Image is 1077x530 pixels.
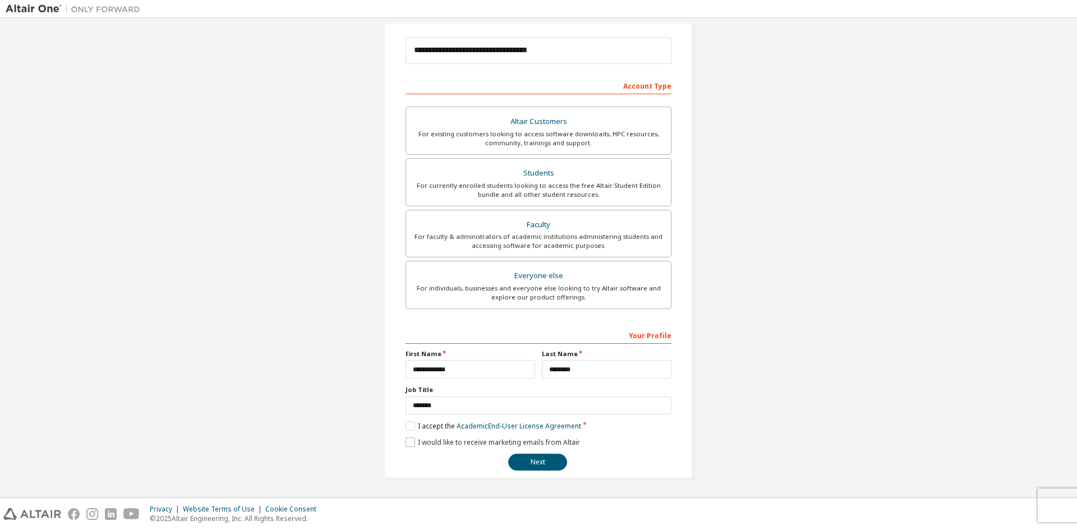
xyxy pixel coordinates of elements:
[406,421,581,431] label: I accept the
[150,514,323,523] p: © 2025 Altair Engineering, Inc. All Rights Reserved.
[3,508,61,520] img: altair_logo.svg
[413,114,664,130] div: Altair Customers
[413,181,664,199] div: For currently enrolled students looking to access the free Altair Student Edition bundle and all ...
[406,326,671,344] div: Your Profile
[86,508,98,520] img: instagram.svg
[265,505,323,514] div: Cookie Consent
[406,76,671,94] div: Account Type
[105,508,117,520] img: linkedin.svg
[413,232,664,250] div: For faculty & administrators of academic institutions administering students and accessing softwa...
[457,421,581,431] a: Academic End-User License Agreement
[508,454,567,471] button: Next
[413,217,664,233] div: Faculty
[413,268,664,284] div: Everyone else
[68,508,80,520] img: facebook.svg
[183,505,265,514] div: Website Terms of Use
[406,349,535,358] label: First Name
[542,349,671,358] label: Last Name
[123,508,140,520] img: youtube.svg
[6,3,146,15] img: Altair One
[413,165,664,181] div: Students
[406,437,580,447] label: I would like to receive marketing emails from Altair
[406,385,671,394] label: Job Title
[413,284,664,302] div: For individuals, businesses and everyone else looking to try Altair software and explore our prod...
[150,505,183,514] div: Privacy
[413,130,664,148] div: For existing customers looking to access software downloads, HPC resources, community, trainings ...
